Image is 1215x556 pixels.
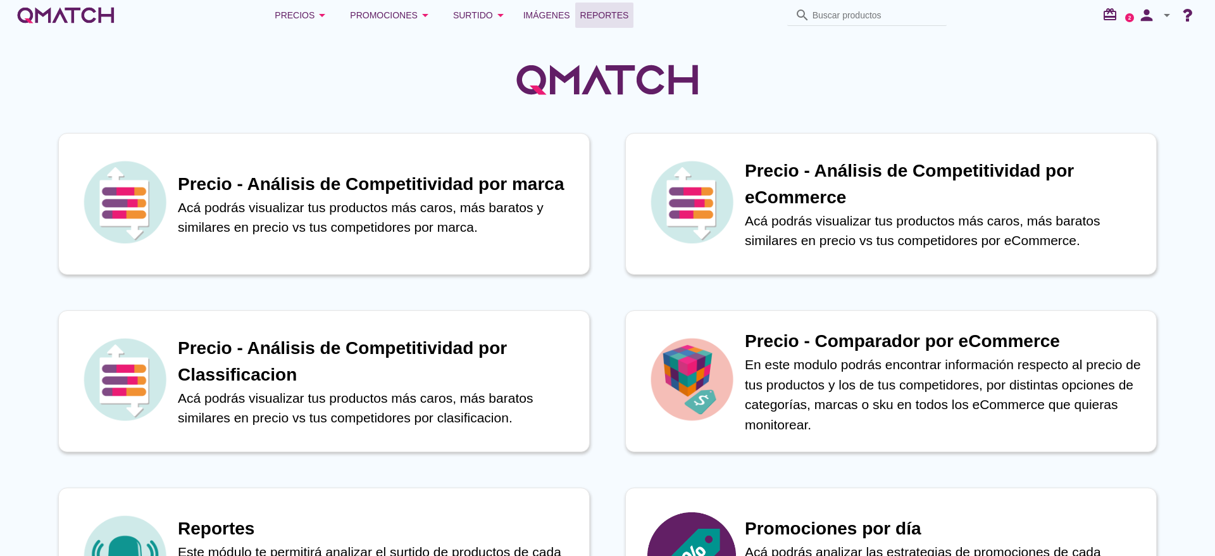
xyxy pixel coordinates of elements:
h1: Promociones por día [745,515,1143,542]
a: iconPrecio - Análisis de Competitividad por eCommerceAcá podrás visualizar tus productos más caro... [607,133,1174,275]
text: 2 [1128,15,1131,20]
i: redeem [1102,7,1123,22]
h1: Precio - Comparador por eCommerce [745,328,1143,355]
a: iconPrecio - Análisis de Competitividad por ClassificacionAcá podrás visualizar tus productos más... [40,310,607,452]
span: Reportes [580,8,629,23]
p: Acá podrás visualizar tus productos más caros, más baratos similares en precio vs tus competidore... [745,211,1143,251]
img: icon [80,158,169,246]
img: icon [647,158,736,246]
i: arrow_drop_down [315,8,330,23]
div: Precios [275,8,330,23]
button: Precios [265,3,340,28]
a: white-qmatch-logo [15,3,116,28]
h1: Reportes [178,515,576,542]
p: Acá podrás visualizar tus productos más caros, más baratos y similares en precio vs tus competido... [178,198,576,237]
a: 2 [1125,13,1134,22]
h1: Precio - Análisis de Competitividad por eCommerce [745,158,1143,211]
a: iconPrecio - Análisis de Competitividad por marcaAcá podrás visualizar tus productos más caros, m... [40,133,607,275]
img: QMatchLogo [513,48,702,111]
i: arrow_drop_down [493,8,508,23]
button: Promociones [340,3,443,28]
a: Reportes [575,3,634,28]
h1: Precio - Análisis de Competitividad por marca [178,171,576,198]
input: Buscar productos [813,5,939,25]
h1: Precio - Análisis de Competitividad por Classificacion [178,335,576,388]
span: Imágenes [523,8,570,23]
img: icon [647,335,736,424]
p: Acá podrás visualizar tus productos más caros, más baratos similares en precio vs tus competidore... [178,388,576,428]
p: En este modulo podrás encontrar información respecto al precio de tus productos y los de tus comp... [745,355,1143,434]
i: arrow_drop_down [418,8,433,23]
i: search [795,8,810,23]
div: Surtido [453,8,508,23]
a: iconPrecio - Comparador por eCommerceEn este modulo podrás encontrar información respecto al prec... [607,310,1174,452]
div: Promociones [350,8,433,23]
i: person [1134,6,1159,24]
img: icon [80,335,169,424]
a: Imágenes [518,3,575,28]
i: arrow_drop_down [1159,8,1174,23]
button: Surtido [443,3,518,28]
